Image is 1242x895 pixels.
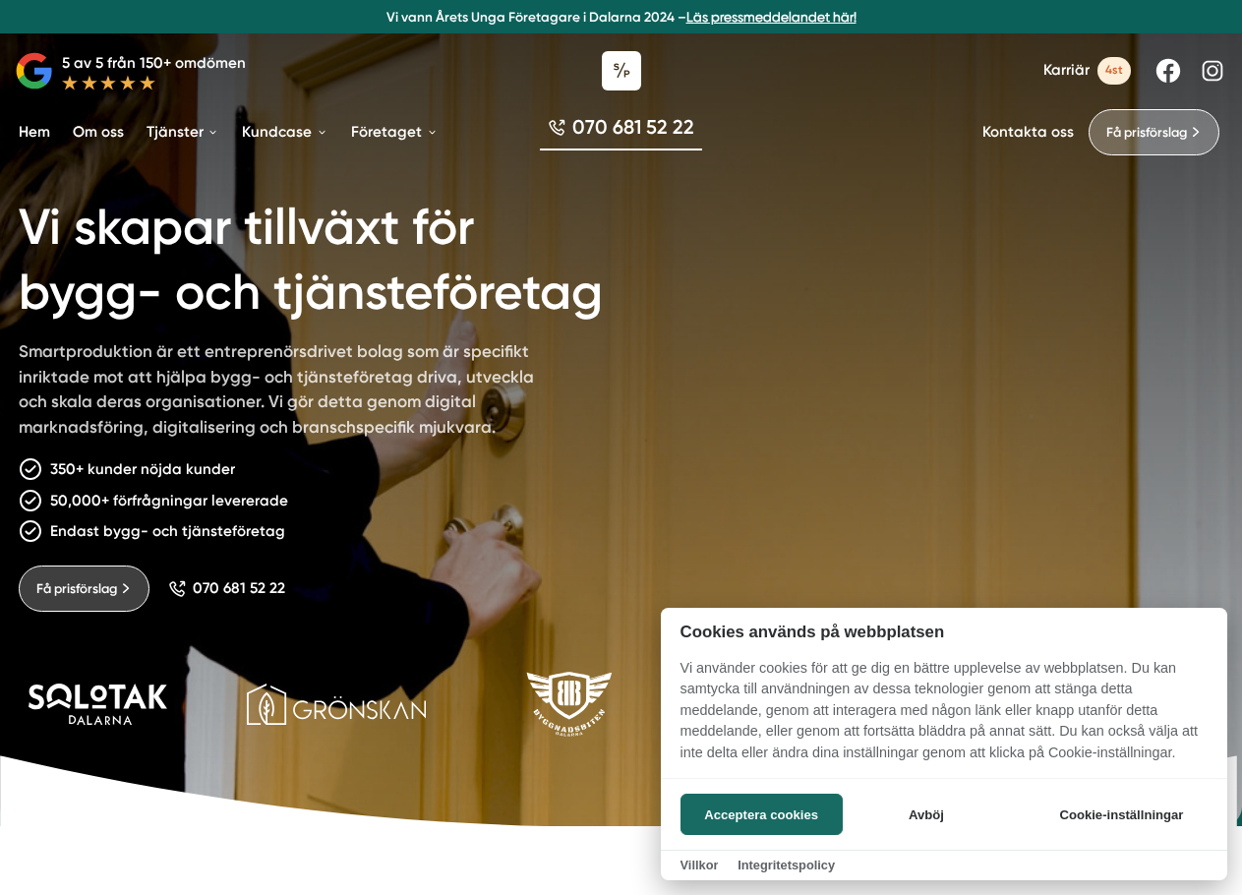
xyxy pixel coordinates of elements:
button: Acceptera cookies [680,794,843,835]
h2: Cookies används på webbplatsen [661,623,1227,641]
p: Vi använder cookies för att ge dig en bättre upplevelse av webbplatsen. Du kan samtycka till anvä... [661,658,1227,778]
a: Villkor [680,858,719,872]
button: Avböj [848,794,1004,835]
button: Cookie-inställningar [1035,794,1208,835]
a: Integritetspolicy [738,858,835,872]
